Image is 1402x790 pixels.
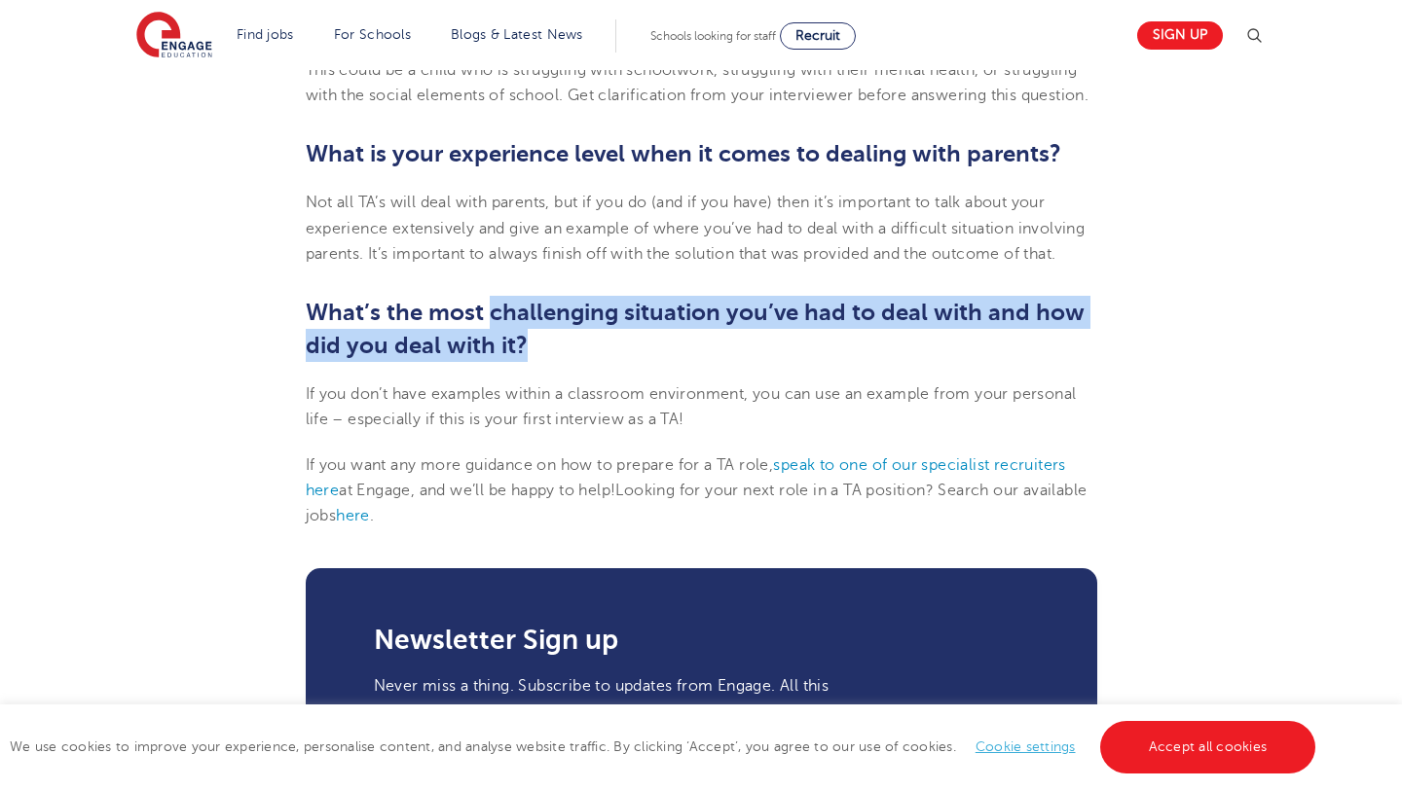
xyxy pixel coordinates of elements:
a: Cookie settings [976,739,1076,754]
a: Accept all cookies [1100,721,1316,773]
a: Find jobs [237,27,294,42]
a: Blogs & Latest News [451,27,583,42]
h3: Newsletter Sign up [374,627,1029,654]
span: Looking for your next role in a TA position? Search our available jobs [306,482,1088,524]
span: Not all TA’s will deal with parents, but if you do (and if you have) then it’s important to talk ... [306,194,1086,263]
img: Engage Education [136,12,212,60]
b: What is your experience level when it comes to dealing with parents? [306,140,1061,167]
span: . [370,507,374,524]
a: Sign up [1137,21,1223,50]
b: What’s the most challenging situation you’ve had to deal with and how did you deal with it? [306,299,1085,359]
a: For Schools [334,27,411,42]
span: We use cookies to improve your experience, personalise content, and analyse website traffic. By c... [10,739,1320,754]
span: Schools looking for staff [650,29,776,43]
p: Never miss a thing. Subscribe to updates from Engage. All this content is inspired and informed b... [374,673,852,775]
span: If you want any more guidance on how to prepare for a TA role, at Engage, and we’ll be happy to h... [306,456,1066,499]
a: Recruit [780,22,856,50]
a: here [336,507,370,524]
span: If you don’t have examples within a classroom environment, you can use an example from your perso... [306,385,1077,428]
span: Recruit [795,28,840,43]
